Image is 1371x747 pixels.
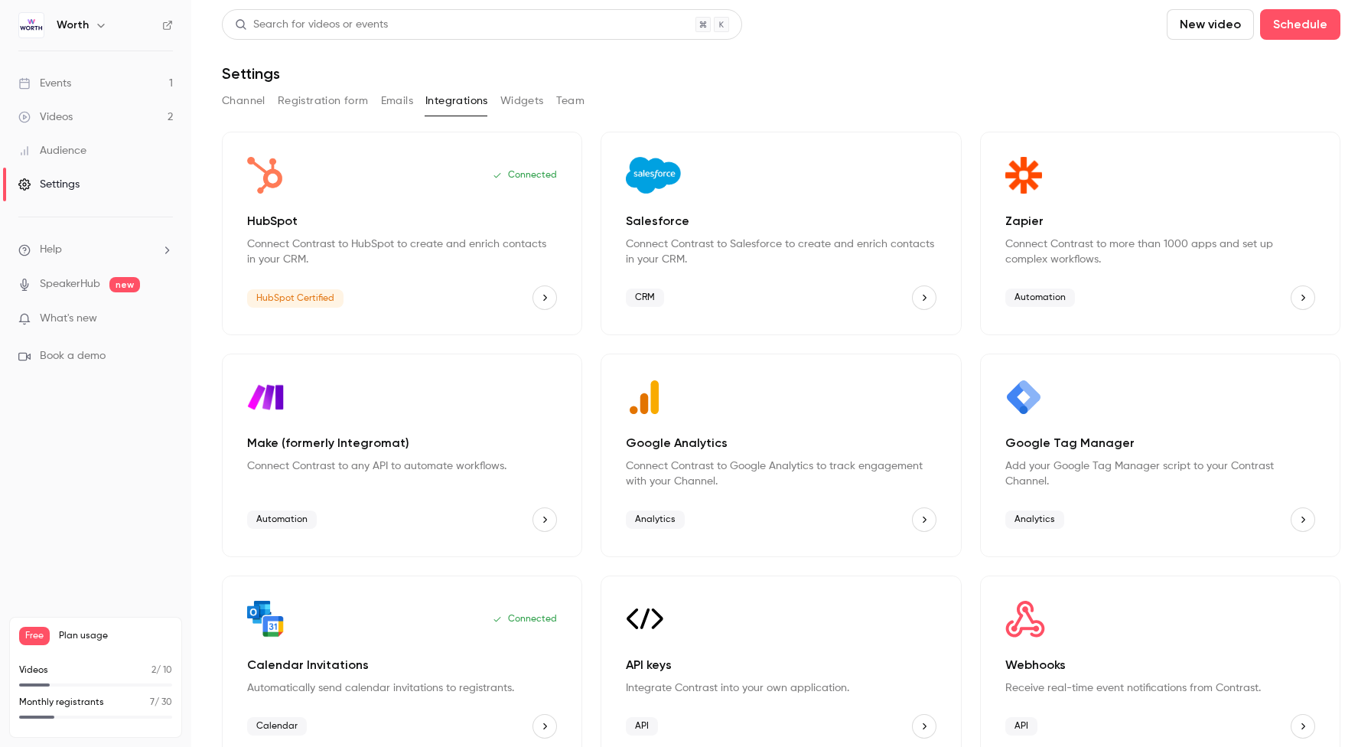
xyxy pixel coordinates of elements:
[532,714,557,739] button: Calendar Invitations
[500,89,544,113] button: Widgets
[222,89,265,113] button: Channel
[59,630,172,642] span: Plan usage
[1260,9,1340,40] button: Schedule
[1291,285,1315,310] button: Zapier
[151,664,172,677] p: / 10
[18,143,86,158] div: Audience
[1005,212,1315,230] p: Zapier
[626,656,936,674] p: API keys
[425,89,488,113] button: Integrations
[247,680,557,696] p: Automatically send calendar invitations to registrants.
[626,289,664,307] span: CRM
[247,236,557,267] p: Connect Contrast to HubSpot to create and enrich contacts in your CRM.
[626,434,936,452] p: Google Analytics
[601,132,961,335] div: Salesforce
[912,285,936,310] button: Salesforce
[235,17,388,33] div: Search for videos or events
[1005,680,1315,696] p: Receive real-time event notifications from Contrast.
[1005,289,1075,307] span: Automation
[155,312,173,326] iframe: Noticeable Trigger
[247,656,557,674] p: Calendar Invitations
[626,212,936,230] p: Salesforce
[381,89,413,113] button: Emails
[626,511,685,529] span: Analytics
[18,177,80,192] div: Settings
[40,242,62,258] span: Help
[1005,656,1315,674] p: Webhooks
[19,664,48,677] p: Videos
[278,89,369,113] button: Registration form
[247,458,557,474] p: Connect Contrast to any API to automate workflows.
[57,18,89,33] h6: Worth
[980,132,1340,335] div: Zapier
[247,511,317,529] span: Automation
[601,354,961,557] div: Google Analytics
[40,276,100,292] a: SpeakerHub
[626,717,658,736] span: API
[1005,511,1064,529] span: Analytics
[150,698,155,707] span: 7
[912,714,936,739] button: API keys
[493,169,557,181] p: Connected
[40,311,97,327] span: What's new
[247,289,344,308] span: HubSpot Certified
[626,236,936,267] p: Connect Contrast to Salesforce to create and enrich contacts in your CRM.
[1291,714,1315,739] button: Webhooks
[150,696,172,709] p: / 30
[151,666,156,675] span: 2
[109,277,140,292] span: new
[19,13,44,38] img: Worth
[1005,236,1315,267] p: Connect Contrast to more than 1000 apps and set up complex workflows.
[556,89,585,113] button: Team
[626,458,936,489] p: Connect Contrast to Google Analytics to track engagement with your Channel.
[912,507,936,532] button: Google Analytics
[18,242,173,258] li: help-dropdown-opener
[222,354,582,557] div: Make (formerly Integromat)
[247,212,557,230] p: HubSpot
[18,109,73,125] div: Videos
[19,696,104,709] p: Monthly registrants
[247,717,307,736] span: Calendar
[1005,717,1037,736] span: API
[222,132,582,335] div: HubSpot
[626,680,936,696] p: Integrate Contrast into your own application.
[1005,458,1315,489] p: Add your Google Tag Manager script to your Contrast Channel.
[1167,9,1254,40] button: New video
[247,434,557,452] p: Make (formerly Integromat)
[532,507,557,532] button: Make (formerly Integromat)
[1005,434,1315,452] p: Google Tag Manager
[493,613,557,625] p: Connected
[18,76,71,91] div: Events
[222,64,280,83] h1: Settings
[1291,507,1315,532] button: Google Tag Manager
[532,285,557,310] button: HubSpot
[19,627,50,645] span: Free
[980,354,1340,557] div: Google Tag Manager
[40,348,106,364] span: Book a demo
